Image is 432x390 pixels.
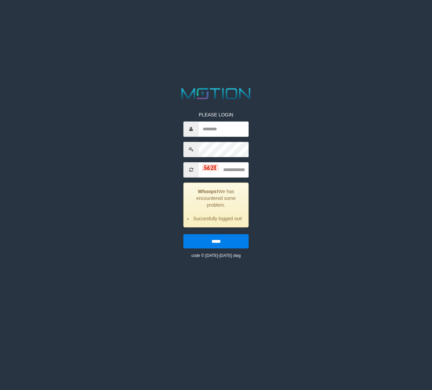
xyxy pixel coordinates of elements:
div: We has encountered some problem. [183,183,249,227]
li: Succesfully logged out! [192,215,243,222]
img: MOTION_logo.png [178,86,254,101]
strong: Whoops! [198,189,218,194]
small: code © [DATE]-[DATE] dwg [191,253,240,258]
img: captcha [202,164,219,171]
p: PLEASE LOGIN [183,111,249,118]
